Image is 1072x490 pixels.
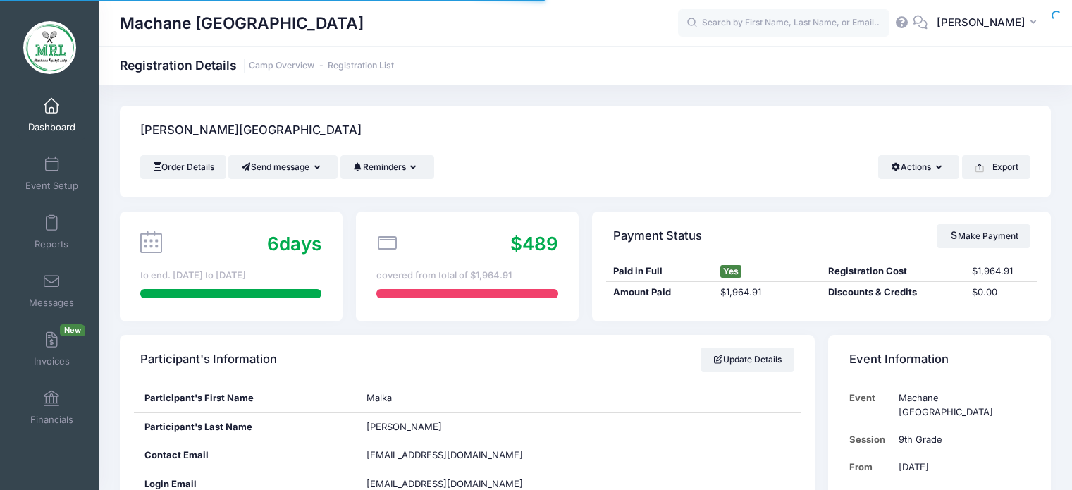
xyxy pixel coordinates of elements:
div: Participant's First Name [134,384,357,412]
span: New [60,324,85,336]
a: Make Payment [937,224,1030,248]
div: $1,964.91 [714,286,822,300]
a: Order Details [140,155,226,179]
img: Machane Racket Lake [23,21,76,74]
a: Update Details [701,348,794,372]
span: [PERSON_NAME] [937,15,1025,30]
h4: [PERSON_NAME][GEOGRAPHIC_DATA] [140,111,362,151]
a: Reports [18,207,85,257]
td: From [849,453,892,481]
a: Registration List [328,61,394,71]
span: Event Setup [25,180,78,192]
button: Actions [878,155,959,179]
a: Camp Overview [249,61,314,71]
div: $0.00 [966,286,1037,300]
div: Registration Cost [822,264,966,278]
td: Event [849,384,892,426]
a: InvoicesNew [18,324,85,374]
button: Reminders [340,155,434,179]
span: Reports [35,238,68,250]
div: $1,964.91 [966,264,1037,278]
input: Search by First Name, Last Name, or Email... [678,9,889,37]
h4: Event Information [849,340,949,380]
span: Dashboard [28,121,75,133]
h1: Registration Details [120,58,394,73]
td: Machane [GEOGRAPHIC_DATA] [892,384,1030,426]
span: 6 [267,233,279,255]
a: Dashboard [18,90,85,140]
span: Messages [29,297,74,309]
a: Financials [18,383,85,432]
h1: Machane [GEOGRAPHIC_DATA] [120,7,364,39]
span: [EMAIL_ADDRESS][DOMAIN_NAME] [366,449,523,460]
div: Paid in Full [606,264,714,278]
td: Session [849,426,892,453]
span: Yes [720,265,741,278]
div: Amount Paid [606,286,714,300]
div: to end. [DATE] to [DATE] [140,269,321,283]
span: $489 [510,233,558,255]
h4: Payment Status [613,216,702,256]
div: Participant's Last Name [134,413,357,441]
button: Export [962,155,1030,179]
button: Send message [228,155,338,179]
div: covered from total of $1,964.91 [376,269,557,283]
span: [PERSON_NAME] [366,421,442,432]
span: Invoices [34,355,70,367]
div: Contact Email [134,441,357,470]
a: Event Setup [18,149,85,198]
td: 9th Grade [892,426,1030,453]
button: [PERSON_NAME] [928,7,1051,39]
div: Discounts & Credits [822,286,966,300]
div: days [267,230,321,257]
td: [DATE] [892,453,1030,481]
span: Financials [30,414,73,426]
a: Messages [18,266,85,315]
h4: Participant's Information [140,340,277,380]
span: Malka [366,392,392,403]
